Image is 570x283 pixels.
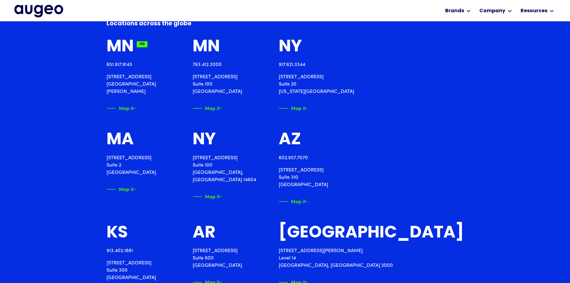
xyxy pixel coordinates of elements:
p: [STREET_ADDRESS] Suite 300 [GEOGRAPHIC_DATA] [107,259,156,281]
div: AR [193,224,216,242]
a: Map itArrow symbol in bright green pointing right to indicate an active link. [193,105,222,112]
a: home [14,5,63,17]
div: Map it [205,104,220,111]
div: Resources [521,7,547,15]
a: 602.957.7070 [279,156,308,160]
div: Map it [291,104,306,111]
img: Arrow symbol in bright green pointing right to indicate an active link. [134,186,143,193]
a: Map itArrow symbol in bright green pointing right to indicate an active link. [279,105,308,112]
a: Map itArrow symbol in bright green pointing right to indicate an active link. [107,186,136,193]
div: Brands [445,7,464,15]
div: MN [193,38,220,56]
p: [STREET_ADDRESS] Suite 600 [GEOGRAPHIC_DATA] [193,247,242,269]
p: [STREET_ADDRESS] Suite 2 [GEOGRAPHIC_DATA] [107,154,156,176]
a: Map itArrow symbol in bright green pointing right to indicate an active link. [279,198,308,205]
p: [STREET_ADDRESS] Suite 100 [GEOGRAPHIC_DATA], [GEOGRAPHIC_DATA] 14604 [193,154,264,184]
img: Augeo's full logo in midnight blue. [14,5,63,17]
div: Map it [119,104,134,111]
p: [STREET_ADDRESS] Suite 100 [GEOGRAPHIC_DATA] [193,73,242,95]
a: 651.917.9143 [107,62,132,67]
div: HQ [137,41,147,47]
div: Map it [119,185,134,192]
img: Arrow symbol in bright green pointing right to indicate an active link. [134,105,143,112]
div: AZ [279,131,301,149]
img: Arrow symbol in bright green pointing right to indicate an active link. [306,105,315,112]
img: Arrow symbol in bright green pointing right to indicate an active link. [220,193,229,200]
p: [STREET_ADDRESS] Suite 20 [US_STATE][GEOGRAPHIC_DATA] [279,73,354,95]
div: KS [107,224,128,242]
div: Map it [291,197,306,204]
div: NY [279,38,302,56]
a: 913.402.1881 [107,248,133,253]
a: 763.412.3000 [193,62,222,67]
img: Arrow symbol in bright green pointing right to indicate an active link. [220,105,229,112]
img: Arrow symbol in bright green pointing right to indicate an active link. [306,198,315,205]
div: NY [193,131,216,149]
a: Map itArrow symbol in bright green pointing right to indicate an active link. [193,193,222,200]
div: Map it [205,193,220,199]
a: Map itArrow symbol in bright green pointing right to indicate an active link. [107,105,136,112]
p: [STREET_ADDRESS] [GEOGRAPHIC_DATA][PERSON_NAME] [107,73,178,95]
p: [STREET_ADDRESS] Suite 310 [GEOGRAPHIC_DATA] [279,167,328,189]
div: [GEOGRAPHIC_DATA] [279,224,464,242]
p: [STREET_ADDRESS][PERSON_NAME] Level 14 [GEOGRAPHIC_DATA], [GEOGRAPHIC_DATA] 2000 [279,247,464,269]
div: MA [107,131,134,149]
div: Company [479,7,505,15]
div: MN [107,38,134,56]
h6: Locations across the globe [107,19,317,28]
a: 917.621.3344 [279,62,305,67]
